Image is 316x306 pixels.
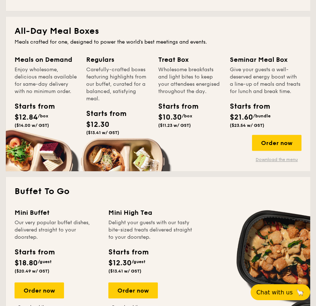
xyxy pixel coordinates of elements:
[230,123,264,128] span: ($23.54 w/ GST)
[15,247,54,258] div: Starts from
[253,113,271,118] span: /bundle
[86,108,115,119] div: Starts from
[158,55,221,65] div: Treat Box
[251,284,310,300] button: Chat with us🦙
[252,135,301,151] div: Order now
[158,101,187,112] div: Starts from
[15,25,301,37] h2: All-Day Meal Boxes
[108,259,132,267] span: $12.30
[108,208,193,218] div: Mini High Tea
[15,113,38,122] span: $12.84
[15,259,38,267] span: $18.80
[38,259,52,264] span: /guest
[256,289,293,296] span: Chat with us
[15,186,301,197] h2: Buffet To Go
[15,282,64,298] div: Order now
[15,101,43,112] div: Starts from
[86,66,149,102] div: Carefully-crafted boxes featuring highlights from our buffet, curated for a balanced, satisfying ...
[158,113,182,122] span: $10.30
[15,66,77,95] div: Enjoy wholesome, delicious meals available for same-day delivery with no minimum order.
[230,101,263,112] div: Starts from
[108,282,158,298] div: Order now
[230,66,301,95] div: Give your guests a well-deserved energy boost with a line-up of meals and treats for lunch and br...
[230,55,301,65] div: Seminar Meal Box
[296,288,304,297] span: 🦙
[86,55,149,65] div: Regulars
[182,113,192,118] span: /box
[86,130,119,135] span: ($13.41 w/ GST)
[15,219,100,241] div: Our very popular buffet dishes, delivered straight to your doorstep.
[132,259,145,264] span: /guest
[38,113,48,118] span: /box
[15,269,49,274] span: ($20.49 w/ GST)
[158,66,221,95] div: Wholesome breakfasts and light bites to keep your attendees energised throughout the day.
[158,123,191,128] span: ($11.23 w/ GST)
[15,208,100,218] div: Mini Buffet
[108,247,148,258] div: Starts from
[252,157,301,162] a: Download the menu
[86,120,109,129] span: $12.30
[15,123,49,128] span: ($14.00 w/ GST)
[230,113,253,122] span: $21.60
[108,219,193,241] div: Delight your guests with our tasty bite-sized treats delivered straight to your doorstep.
[15,55,77,65] div: Meals on Demand
[108,269,141,274] span: ($13.41 w/ GST)
[15,39,301,46] div: Meals crafted for one, designed to power the world's best meetings and events.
